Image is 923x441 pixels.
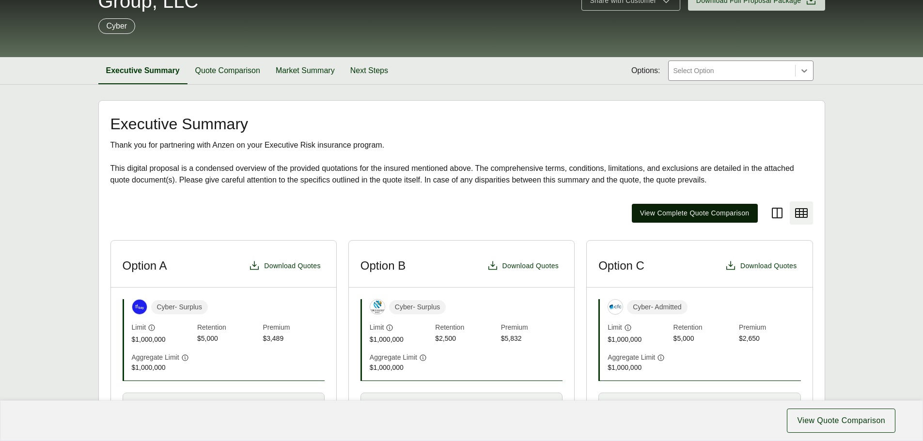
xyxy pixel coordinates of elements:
[123,259,167,273] h3: Option A
[107,20,127,32] p: Cyber
[483,256,563,275] button: Download Quotes
[343,57,396,84] button: Next Steps
[360,259,406,273] h3: Option B
[673,334,735,345] span: $5,000
[739,334,800,345] span: $2,650
[110,139,813,186] div: Thank you for partnering with Anzen on your Executive Risk insurance program. This digital propos...
[787,409,895,433] button: View Quote Comparison
[608,322,622,333] span: Limit
[435,334,497,345] span: $2,500
[132,352,179,363] span: Aggregate Limit
[132,363,193,373] span: $1,000,000
[389,300,446,314] span: Cyber - Surplus
[608,363,669,373] span: $1,000,000
[197,334,259,345] span: $5,000
[370,322,384,333] span: Limit
[502,261,559,271] span: Download Quotes
[263,322,324,334] span: Premium
[632,204,758,223] button: View Complete Quote Comparison
[608,352,655,363] span: Aggregate Limit
[151,300,208,314] span: Cyber - Surplus
[132,300,147,314] img: At-Bay
[721,256,801,275] button: Download Quotes
[739,322,800,334] span: Premium
[608,335,669,345] span: $1,000,000
[264,261,321,271] span: Download Quotes
[740,261,797,271] span: Download Quotes
[132,322,146,333] span: Limit
[268,57,343,84] button: Market Summary
[501,334,563,345] span: $5,832
[110,116,813,132] h2: Executive Summary
[608,300,623,314] img: CFC
[370,363,431,373] span: $1,000,000
[501,322,563,334] span: Premium
[188,57,268,84] button: Quote Comparison
[245,256,325,275] button: Download Quotes
[631,65,660,76] span: Options:
[132,335,193,345] span: $1,000,000
[640,208,750,218] span: View Complete Quote Comparison
[370,335,431,345] span: $1,000,000
[627,300,687,314] span: Cyber - Admitted
[435,322,497,334] span: Retention
[263,334,324,345] span: $3,489
[370,352,417,363] span: Aggregate Limit
[673,322,735,334] span: Retention
[598,259,644,273] h3: Option C
[370,300,385,314] img: Tokio Marine
[797,415,885,426] span: View Quote Comparison
[98,57,188,84] button: Executive Summary
[197,322,259,334] span: Retention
